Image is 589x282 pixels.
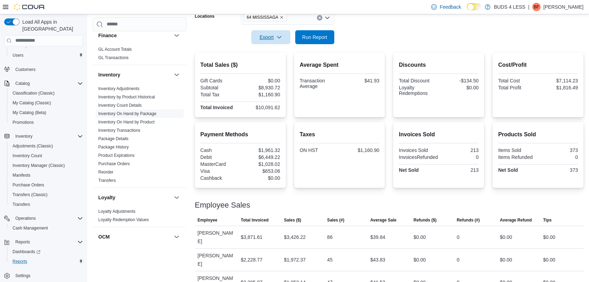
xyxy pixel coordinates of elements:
a: Product Expirations [98,153,135,158]
a: Inventory Transactions [98,128,140,133]
span: Tips [543,217,551,223]
div: 213 [440,147,479,153]
button: Loyalty [173,193,181,202]
button: My Catalog (Beta) [7,108,86,118]
span: Export [255,30,286,44]
span: Transfers [98,178,116,183]
span: Transfers [13,202,30,207]
a: Transfers (Classic) [10,191,50,199]
div: Items Sold [498,147,536,153]
a: Transfers [10,200,33,209]
a: Promotions [10,118,37,127]
div: $0.00 [500,256,512,264]
h2: Average Spent [300,61,380,69]
div: $1,028.02 [242,161,280,167]
a: GL Account Totals [98,47,132,52]
div: $2,228.77 [241,256,262,264]
div: $1,816.49 [540,85,578,90]
h2: Invoices Sold [399,130,479,139]
a: Inventory On Hand by Package [98,111,156,116]
span: Refunds ($) [413,217,436,223]
button: Adjustments (Classic) [7,141,86,151]
button: Customers [1,64,86,74]
p: BUDS 4 LESS [494,3,525,11]
button: Catalog [13,79,32,88]
div: Total Discount [399,78,437,83]
a: Inventory Manager (Classic) [10,161,68,170]
button: Settings [1,271,86,281]
p: | [528,3,529,11]
span: Inventory Count Details [98,103,142,108]
span: Classification (Classic) [10,89,83,97]
span: My Catalog (Beta) [10,108,83,117]
div: [PERSON_NAME] [195,249,238,271]
button: Transfers [7,200,86,209]
button: Cash Management [7,223,86,233]
div: $3,871.61 [241,233,262,241]
button: Reports [7,257,86,266]
a: Manifests [10,171,33,179]
span: Inventory Manager (Classic) [13,163,65,168]
button: Classification (Classic) [7,88,86,98]
span: Inventory by Product Historical [98,94,155,100]
div: 373 [540,167,578,173]
a: Users [10,51,26,59]
span: Reports [13,238,83,246]
a: Transfers [98,178,116,183]
span: BF [534,3,539,11]
a: Loyalty Adjustments [98,209,136,214]
span: Customers [15,67,36,72]
span: Dashboards [10,248,83,256]
span: GL Transactions [98,55,129,61]
button: Remove 64 MISSISSAGA from selection in this group [280,15,284,19]
button: Operations [13,214,39,223]
a: Purchase Orders [10,181,47,189]
button: Users [7,50,86,60]
a: GL Transactions [98,55,129,60]
div: $39.84 [370,233,385,241]
div: Brendan Fitzpatrick [532,3,541,11]
span: Purchase Orders [98,161,130,167]
div: $1,972.37 [284,256,306,264]
button: Reports [13,238,33,246]
span: 64 MISSISSAGA [244,14,287,21]
div: 373 [540,147,578,153]
span: Inventory [13,132,83,140]
div: ON HST [300,147,338,153]
span: Refunds (#) [457,217,480,223]
div: $0.00 [440,85,479,90]
span: Average Sale [370,217,396,223]
span: Catalog [15,81,30,86]
button: Inventory [98,71,171,78]
div: Transaction Average [300,78,338,89]
span: Purchase Orders [13,182,44,188]
button: Reports [1,237,86,247]
div: 45 [327,256,333,264]
div: $3,426.22 [284,233,306,241]
span: Promotions [10,118,83,127]
span: Manifests [10,171,83,179]
button: Inventory Count [7,151,86,161]
div: $43.83 [370,256,385,264]
div: Visa [200,168,239,174]
span: Average Refund [500,217,532,223]
span: Catalog [13,79,83,88]
button: Finance [98,32,171,39]
a: My Catalog (Classic) [10,99,54,107]
div: Total Profit [498,85,536,90]
div: Total Tax [200,92,239,97]
span: Manifests [13,172,30,178]
span: Settings [13,271,83,280]
span: Operations [15,216,36,221]
span: Users [13,53,23,58]
span: Employee [198,217,217,223]
div: Cashback [200,175,239,181]
span: Inventory Count [10,152,83,160]
button: Purchase Orders [7,180,86,190]
h3: Employee Sales [195,201,250,209]
span: Customers [13,65,83,74]
div: 0 [441,154,479,160]
div: 0 [457,256,459,264]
